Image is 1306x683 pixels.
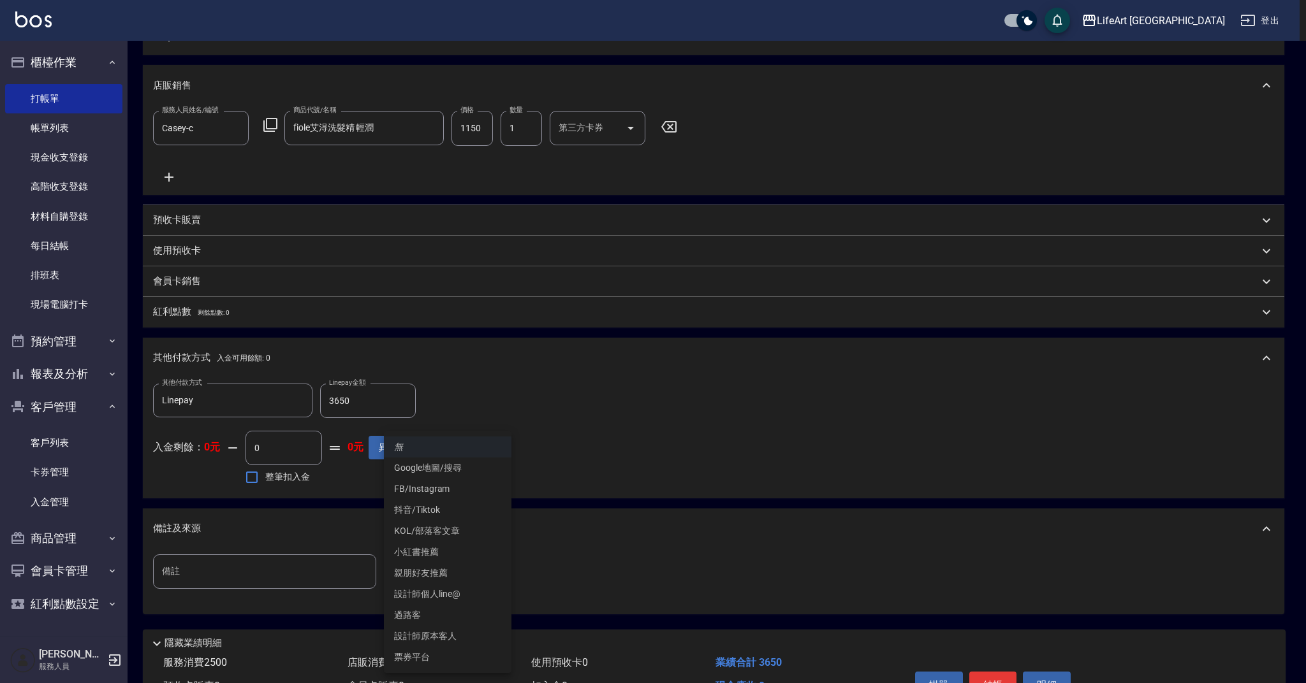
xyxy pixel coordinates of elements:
li: 親朋好友推薦 [384,563,511,584]
li: Google地圖/搜尋 [384,457,511,478]
em: 無 [394,440,403,454]
li: KOL/部落客文章 [384,521,511,542]
li: 抖音/Tiktok [384,500,511,521]
li: 設計師原本客人 [384,626,511,647]
li: FB/Instagram [384,478,511,500]
li: 過路客 [384,605,511,626]
li: 設計師個人line@ [384,584,511,605]
li: 票券平台 [384,647,511,668]
li: 小紅書推薦 [384,542,511,563]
